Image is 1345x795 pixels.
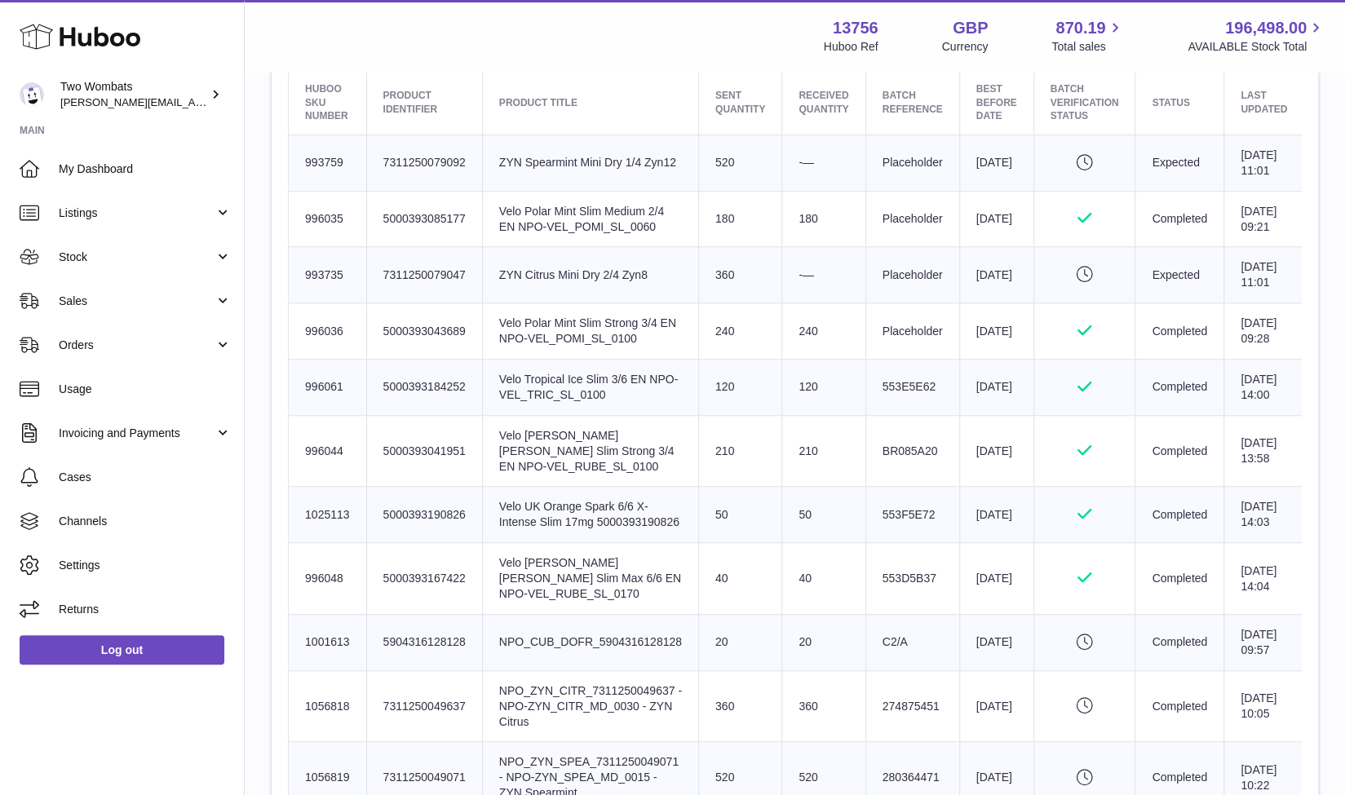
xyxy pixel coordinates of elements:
[289,135,367,191] td: 993759
[482,360,698,416] td: Velo Tropical Ice Slim 3/6 EN NPO-VEL_TRIC_SL_0100
[1224,543,1304,615] td: [DATE] 14:04
[698,247,781,303] td: 360
[1135,135,1224,191] td: Expected
[482,487,698,543] td: Velo UK Orange Spark 6/6 X-Intense Slim 17mg 5000393190826
[1225,17,1307,39] span: 196,498.00
[865,135,959,191] td: Placeholder
[698,303,781,360] td: 240
[782,360,865,416] td: 120
[1135,614,1224,670] td: Completed
[59,205,215,221] span: Listings
[1051,39,1124,55] span: Total sales
[1051,17,1124,55] a: 870.19 Total sales
[824,39,878,55] div: Huboo Ref
[482,70,698,135] th: Product title
[698,70,781,135] th: Sent Quantity
[698,360,781,416] td: 120
[1224,135,1304,191] td: [DATE] 11:01
[1224,670,1304,742] td: [DATE] 10:05
[289,614,367,670] td: 1001613
[289,70,367,135] th: Huboo SKU Number
[1188,39,1325,55] span: AVAILABLE Stock Total
[959,614,1033,670] td: [DATE]
[782,191,865,247] td: 180
[959,191,1033,247] td: [DATE]
[782,135,865,191] td: -—
[1135,543,1224,615] td: Completed
[482,135,698,191] td: ZYN Spearmint Mini Dry 1/4 Zyn12
[482,191,698,247] td: Velo Polar Mint Slim Medium 2/4 EN NPO-VEL_POMI_SL_0060
[366,135,482,191] td: 7311250079092
[1135,70,1224,135] th: Status
[782,247,865,303] td: -—
[482,543,698,615] td: Velo [PERSON_NAME] [PERSON_NAME] Slim Max 6/6 EN NPO-VEL_RUBE_SL_0170
[20,635,224,665] a: Log out
[1135,487,1224,543] td: Completed
[1224,614,1304,670] td: [DATE] 09:57
[959,360,1033,416] td: [DATE]
[366,670,482,742] td: 7311250049637
[959,670,1033,742] td: [DATE]
[366,247,482,303] td: 7311250079047
[289,360,367,416] td: 996061
[698,614,781,670] td: 20
[1224,70,1304,135] th: Last updated
[1135,191,1224,247] td: Completed
[865,543,959,615] td: 553D5B37
[1224,191,1304,247] td: [DATE] 09:21
[289,543,367,615] td: 996048
[959,303,1033,360] td: [DATE]
[59,161,232,177] span: My Dashboard
[959,135,1033,191] td: [DATE]
[698,191,781,247] td: 180
[865,670,959,742] td: 274875451
[366,487,482,543] td: 5000393190826
[865,191,959,247] td: Placeholder
[289,670,367,742] td: 1056818
[289,247,367,303] td: 993735
[1135,415,1224,487] td: Completed
[782,614,865,670] td: 20
[782,70,865,135] th: Received Quantity
[942,39,989,55] div: Currency
[865,247,959,303] td: Placeholder
[1224,415,1304,487] td: [DATE] 13:58
[782,303,865,360] td: 240
[782,487,865,543] td: 50
[959,415,1033,487] td: [DATE]
[865,415,959,487] td: BR085A20
[782,670,865,742] td: 360
[59,294,215,309] span: Sales
[59,250,215,265] span: Stock
[289,487,367,543] td: 1025113
[482,614,698,670] td: NPO_CUB_DOFR_5904316128128
[59,514,232,529] span: Channels
[1135,360,1224,416] td: Completed
[366,303,482,360] td: 5000393043689
[1135,247,1224,303] td: Expected
[959,70,1033,135] th: Best Before Date
[366,360,482,416] td: 5000393184252
[366,614,482,670] td: 5904316128128
[59,558,232,573] span: Settings
[865,487,959,543] td: 553F5E72
[698,670,781,742] td: 360
[865,70,959,135] th: Batch Reference
[698,487,781,543] td: 50
[1135,670,1224,742] td: Completed
[60,79,207,110] div: Two Wombats
[698,135,781,191] td: 520
[1224,487,1304,543] td: [DATE] 14:03
[289,191,367,247] td: 996035
[698,415,781,487] td: 210
[366,191,482,247] td: 5000393085177
[953,17,988,39] strong: GBP
[366,415,482,487] td: 5000393041951
[833,17,878,39] strong: 13756
[865,614,959,670] td: C2/A
[865,303,959,360] td: Placeholder
[865,360,959,416] td: 553E5E62
[59,338,215,353] span: Orders
[59,426,215,441] span: Invoicing and Payments
[959,543,1033,615] td: [DATE]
